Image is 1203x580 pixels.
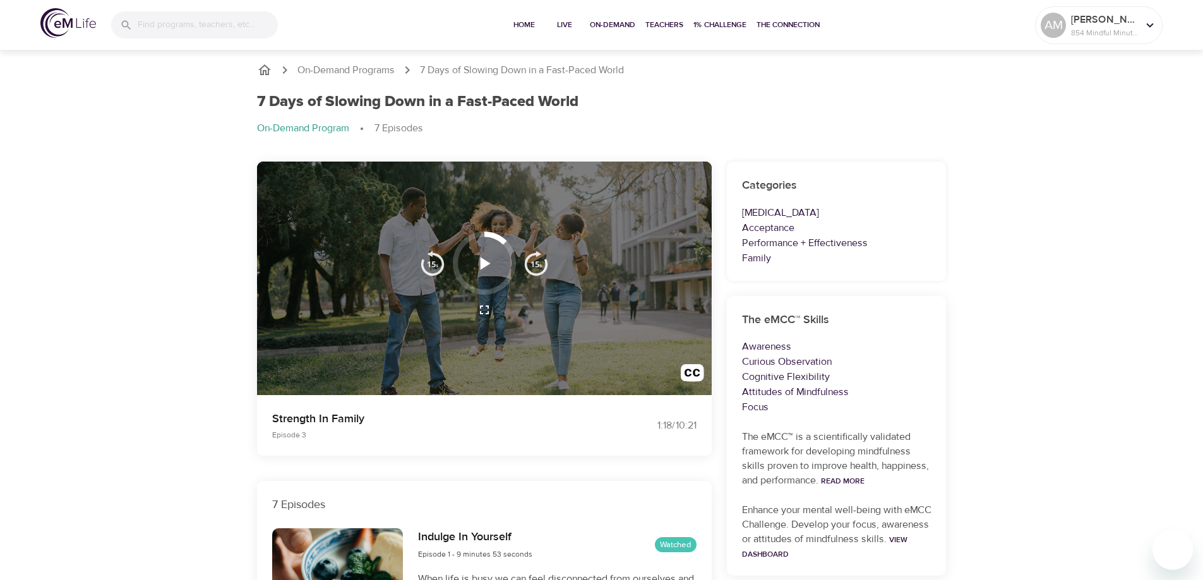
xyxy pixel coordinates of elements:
[138,11,278,38] input: Find programs, teachers, etc...
[821,476,865,486] a: Read More
[742,503,931,561] p: Enhance your mental well-being with eMCC Challenge. Develop your focus, awareness or attitudes of...
[420,63,624,78] p: 7 Days of Slowing Down in a Fast-Paced World
[272,496,697,513] p: 7 Episodes
[742,384,931,399] p: Attitudes of Mindfulness
[742,399,931,415] p: Focus
[418,549,532,559] span: Episode 1 - 9 minutes 53 seconds
[742,177,931,195] h6: Categories
[374,121,423,136] p: 7 Episodes
[272,410,587,427] p: Strength In Family
[272,429,587,441] p: Episode 3
[257,62,947,78] nav: breadcrumb
[1041,13,1066,38] div: AM
[602,418,697,433] div: 1:18 / 10:21
[257,93,578,111] h1: 7 Days of Slowing Down in a Fast-Paced World
[742,535,907,559] a: View Dashboard
[524,251,549,276] img: 15s_next.svg
[1071,12,1138,27] p: [PERSON_NAME]
[655,539,697,551] span: Watched
[742,430,931,488] p: The eMCC™ is a scientifically validated framework for developing mindfulness skills proven to imp...
[742,220,931,235] p: Acceptance
[40,8,96,38] img: logo
[509,18,539,32] span: Home
[742,311,931,329] h6: The eMCC™ Skills
[742,369,931,384] p: Cognitive Flexibility
[742,354,931,369] p: Curious Observation
[757,18,820,32] span: The Connection
[742,339,931,354] p: Awareness
[742,205,931,220] p: [MEDICAL_DATA]
[420,251,445,276] img: 15s_prev.svg
[681,364,704,388] img: open_caption.svg
[673,357,712,395] button: Transcript/Closed Captions (c)
[1071,27,1138,38] p: 854 Mindful Minutes
[742,251,931,266] p: Family
[297,63,395,78] a: On-Demand Programs
[742,235,931,251] p: Performance + Effectiveness
[418,528,532,547] h6: Indulge In Yourself
[590,18,635,32] span: On-Demand
[645,18,683,32] span: Teachers
[693,18,746,32] span: 1% Challenge
[257,121,947,136] nav: breadcrumb
[257,121,349,136] p: On-Demand Program
[549,18,580,32] span: Live
[1152,530,1193,570] iframe: Button to launch messaging window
